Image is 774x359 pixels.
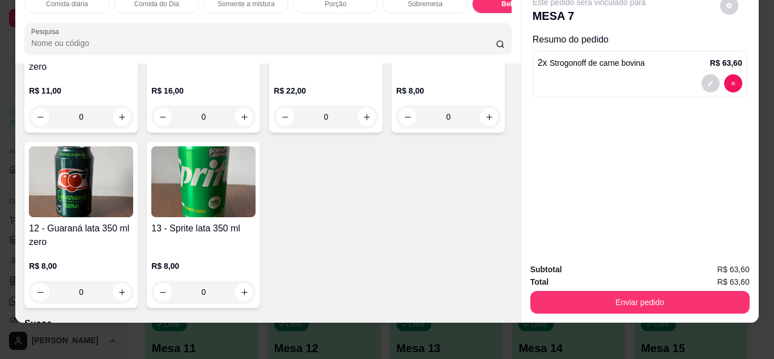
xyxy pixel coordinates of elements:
[717,276,750,288] span: R$ 63,60
[274,85,378,96] p: R$ 22,00
[530,265,562,274] strong: Subtotal
[31,37,496,49] input: Pesquisa
[31,27,63,36] label: Pesquisa
[717,263,750,276] span: R$ 63,60
[151,85,256,96] p: R$ 16,00
[530,277,548,286] strong: Total
[29,85,133,96] p: R$ 11,00
[29,260,133,272] p: R$ 8,00
[724,74,742,92] button: decrease-product-quantity
[396,85,500,96] p: R$ 8,00
[710,57,742,69] p: R$ 63,60
[29,222,133,249] h4: 12 - Guaraná lata 350 ml zero
[701,74,720,92] button: decrease-product-quantity
[530,291,750,314] button: Enviar pedido
[151,260,256,272] p: R$ 8,00
[151,222,256,235] h4: 13 - Sprite lata 350 ml
[29,146,133,217] img: product-image
[538,56,645,70] p: 2 x
[151,146,256,217] img: product-image
[533,8,646,24] p: MESA 7
[533,33,747,47] p: Resumo do pedido
[550,58,645,67] span: Strogonoff de carne bovina
[24,317,511,331] p: Sucos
